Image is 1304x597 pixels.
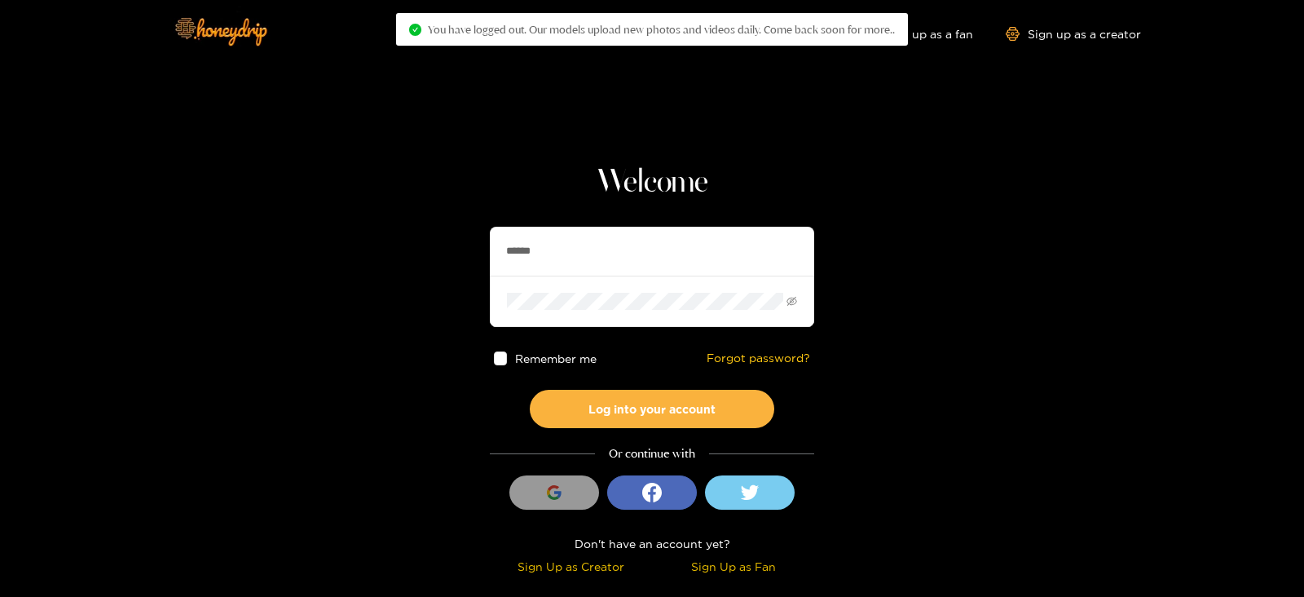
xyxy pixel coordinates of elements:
span: eye-invisible [786,296,797,307]
div: Don't have an account yet? [490,534,814,553]
span: Remember me [516,352,597,365]
span: check-circle [409,24,421,36]
h1: Welcome [490,163,814,202]
div: Sign Up as Fan [656,557,810,576]
a: Sign up as a fan [861,27,973,41]
a: Sign up as a creator [1006,27,1141,41]
a: Forgot password? [707,352,810,365]
div: Sign Up as Creator [494,557,648,576]
div: Or continue with [490,444,814,463]
button: Log into your account [530,390,774,428]
span: You have logged out. Our models upload new photos and videos daily. Come back soon for more.. [428,23,895,36]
